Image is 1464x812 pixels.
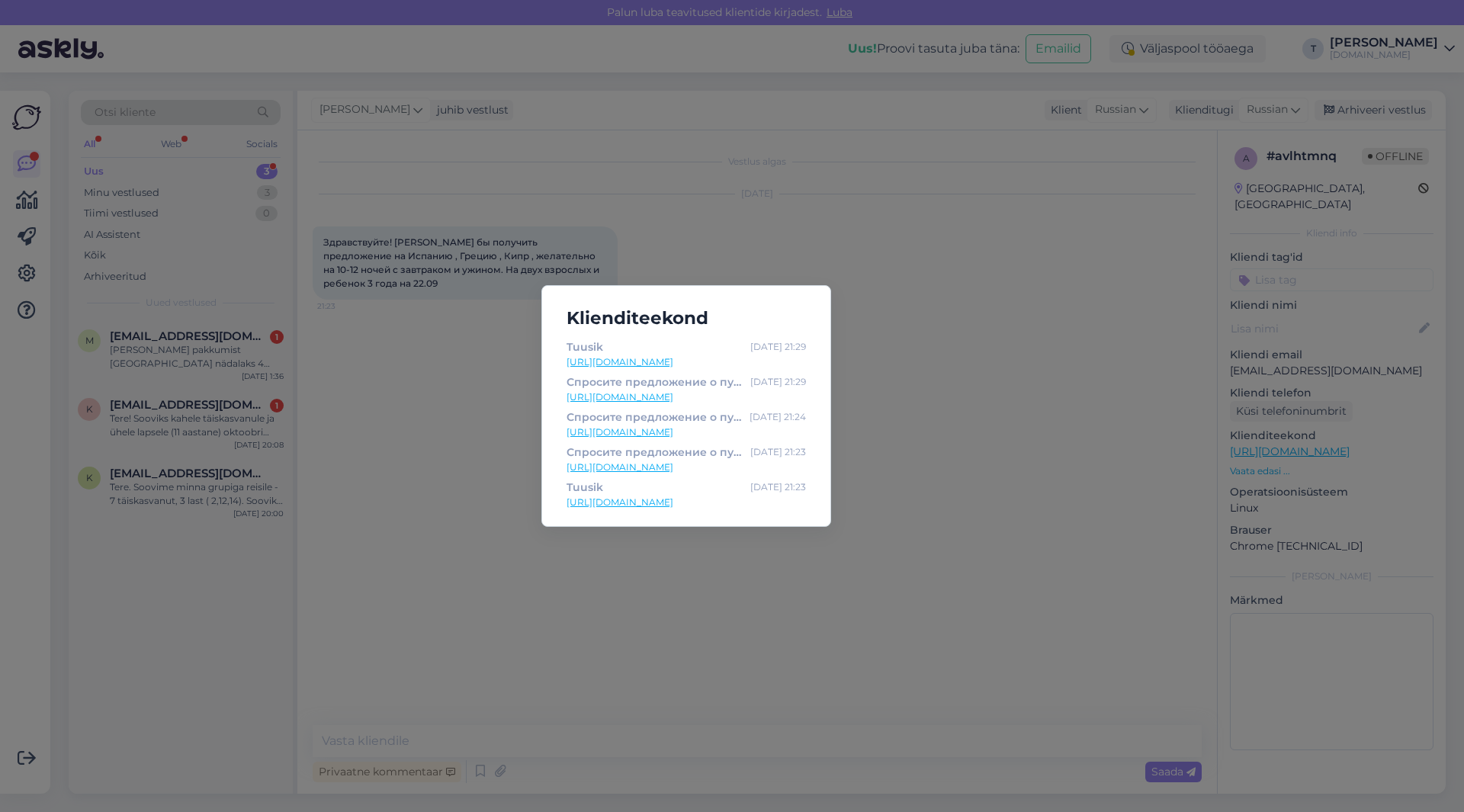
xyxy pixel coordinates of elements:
div: Спросите предложение о путешествии | [PERSON_NAME] [567,409,743,425]
h5: Klienditeekond [554,304,818,332]
div: [DATE] 21:29 [750,374,806,390]
a: [URL][DOMAIN_NAME] [567,355,806,369]
a: [URL][DOMAIN_NAME] [567,496,806,509]
div: [DATE] 21:24 [750,409,806,425]
a: [URL][DOMAIN_NAME] [567,390,806,404]
div: Tuusik [567,339,603,355]
div: Спросите предложение о путешествии | [PERSON_NAME] [567,444,744,461]
div: [DATE] 21:23 [750,444,806,461]
div: [DATE] 21:23 [750,479,806,496]
div: [DATE] 21:29 [750,339,806,355]
div: Tuusik [567,479,603,496]
a: [URL][DOMAIN_NAME] [567,425,806,439]
a: [URL][DOMAIN_NAME] [567,461,806,474]
div: Спросите предложение о путешествии | [PERSON_NAME] [567,374,744,390]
